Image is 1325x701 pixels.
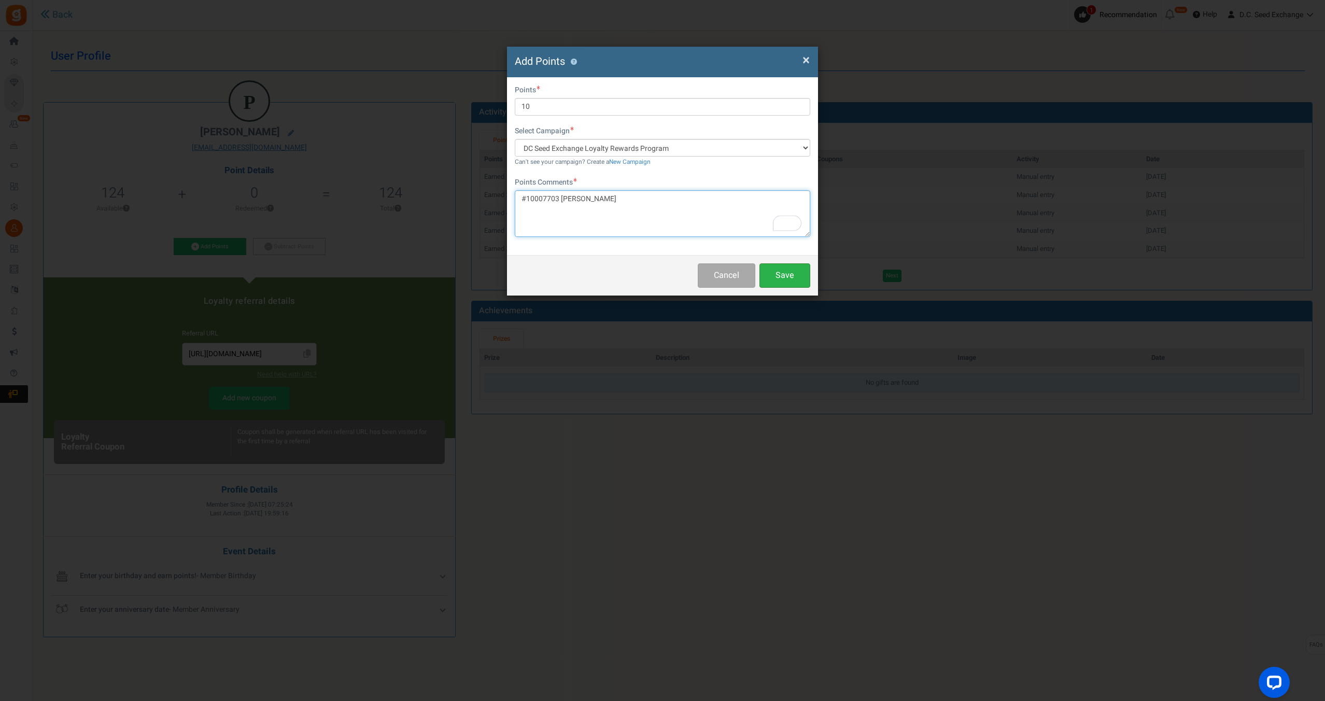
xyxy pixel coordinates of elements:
[515,85,540,95] label: Points
[570,59,577,65] button: ?
[802,50,810,70] span: ×
[698,263,755,288] button: Cancel
[515,190,810,237] textarea: To enrich screen reader interactions, please activate Accessibility in Grammarly extension settings
[515,54,565,69] span: Add Points
[515,126,574,136] label: Select Campaign
[609,158,651,166] a: New Campaign
[515,177,577,188] label: Points Comments
[759,263,810,288] button: Save
[515,158,651,166] small: Can't see your campaign? Create a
